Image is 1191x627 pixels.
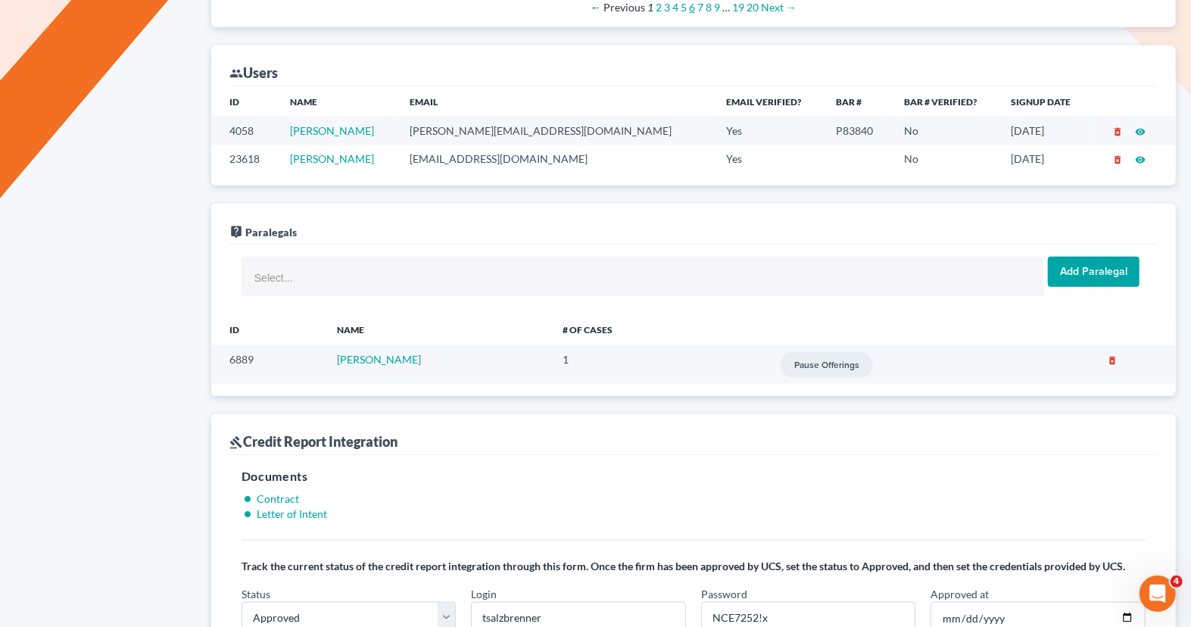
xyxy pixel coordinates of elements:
a: [PERSON_NAME] [290,124,374,137]
td: [EMAIL_ADDRESS][DOMAIN_NAME] [398,145,714,173]
a: Page 4 [672,1,678,14]
th: ID [211,86,278,117]
span: … [722,1,730,14]
p: Track the current status of the credit report integration through this form. Once the firm has be... [242,559,1146,574]
input: Pause offerings [781,352,873,378]
th: Bar # [824,86,892,117]
td: [DATE] [999,117,1093,145]
i: group [229,67,243,80]
a: Contract [257,492,299,505]
th: ID [211,315,325,345]
a: delete_forever [1112,124,1123,137]
input: Add Paralegal [1048,257,1140,287]
td: [PERSON_NAME][EMAIL_ADDRESS][DOMAIN_NAME] [398,117,714,145]
i: visibility [1135,126,1146,137]
a: Letter of Intent [257,507,327,520]
td: P83840 [824,117,892,145]
label: Password [701,586,747,602]
span: 4 [1171,576,1183,588]
iframe: Intercom live chat [1140,576,1176,612]
td: 1 [550,345,705,384]
a: Page 6 [689,1,695,14]
div: Users [229,64,278,82]
h5: Documents [242,467,1146,485]
i: delete_forever [1107,355,1118,366]
th: Signup Date [999,86,1093,117]
a: [PERSON_NAME] [337,353,421,366]
td: Yes [715,145,825,173]
i: live_help [229,225,243,239]
a: Page 20 [747,1,759,14]
label: Login [471,586,497,602]
th: # of Cases [550,315,705,345]
th: Bar # Verified? [892,86,999,117]
td: [DATE] [999,145,1093,173]
th: Email [398,86,714,117]
a: Page 9 [714,1,720,14]
th: Email Verified? [715,86,825,117]
a: delete_forever [1112,152,1123,165]
button: delete_forever [1079,355,1146,366]
a: Page 2 [656,1,662,14]
a: Next page [761,1,797,14]
a: [PERSON_NAME] [290,152,374,165]
td: 4058 [211,117,278,145]
label: Approved at [931,586,989,602]
i: delete_forever [1112,126,1123,137]
a: visibility [1135,124,1146,137]
a: Page 3 [664,1,670,14]
td: 23618 [211,145,278,173]
i: gavel [229,435,243,449]
a: Page 8 [706,1,712,14]
i: visibility [1135,154,1146,165]
a: visibility [1135,152,1146,165]
td: No [892,145,999,173]
i: delete_forever [1112,154,1123,165]
td: 6889 [211,345,325,384]
label: Status [242,586,270,602]
div: Credit Report Integration [229,432,398,451]
td: Yes [715,117,825,145]
th: NAME [325,315,550,345]
th: Name [278,86,398,117]
a: Page 19 [732,1,744,14]
a: Page 7 [697,1,703,14]
span: Previous page [591,1,645,14]
a: Page 5 [681,1,687,14]
span: Paralegals [245,226,297,239]
em: Page 1 [647,1,653,14]
td: No [892,117,999,145]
